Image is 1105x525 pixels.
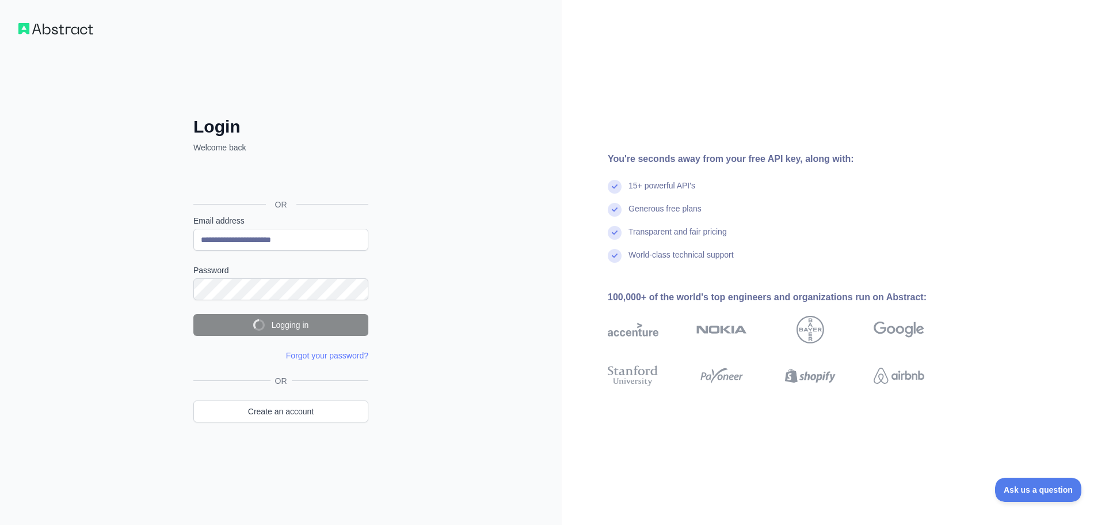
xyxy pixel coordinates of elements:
div: 100,000+ of the world's top engineers and organizations run on Abstract: [608,290,961,304]
span: OR [266,199,296,210]
img: airbnb [874,363,924,388]
img: stanford university [608,363,658,388]
h2: Login [193,116,368,137]
img: Workflow [18,23,93,35]
img: payoneer [696,363,747,388]
span: OR [270,375,292,387]
img: google [874,316,924,343]
img: nokia [696,316,747,343]
a: Create an account [193,401,368,422]
div: You're seconds away from your free API key, along with: [608,152,961,166]
iframe: Sign in with Google Button [188,166,372,191]
div: Generous free plans [628,203,702,226]
button: Logging in [193,314,368,336]
img: check mark [608,249,622,263]
div: 15+ powerful API's [628,180,695,203]
div: World-class technical support [628,249,734,272]
label: Password [193,265,368,276]
div: Transparent and fair pricing [628,226,727,249]
a: Forgot your password? [286,351,368,360]
iframe: Toggle Customer Support [995,478,1082,502]
img: shopify [785,363,836,388]
p: Welcome back [193,142,368,153]
img: accenture [608,316,658,343]
label: Email address [193,215,368,226]
img: check mark [608,226,622,240]
img: check mark [608,180,622,194]
img: bayer [797,316,824,343]
img: check mark [608,203,622,217]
